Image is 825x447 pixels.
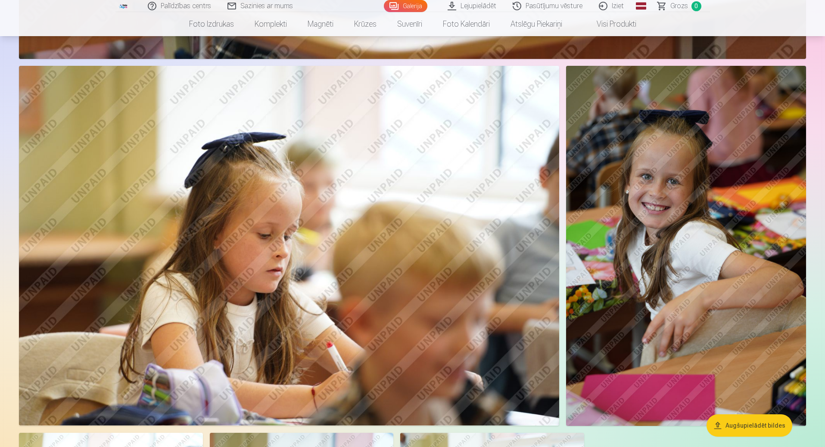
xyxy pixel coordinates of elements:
a: Foto kalendāri [433,12,500,36]
a: Magnēti [297,12,344,36]
a: Krūzes [344,12,387,36]
img: /fa1 [119,3,128,9]
span: 0 [691,1,701,11]
a: Foto izdrukas [179,12,244,36]
a: Komplekti [244,12,297,36]
a: Atslēgu piekariņi [500,12,573,36]
a: Visi produkti [573,12,647,36]
a: Suvenīri [387,12,433,36]
button: Augšupielādēt bildes [707,414,792,437]
span: Grozs [670,1,688,11]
